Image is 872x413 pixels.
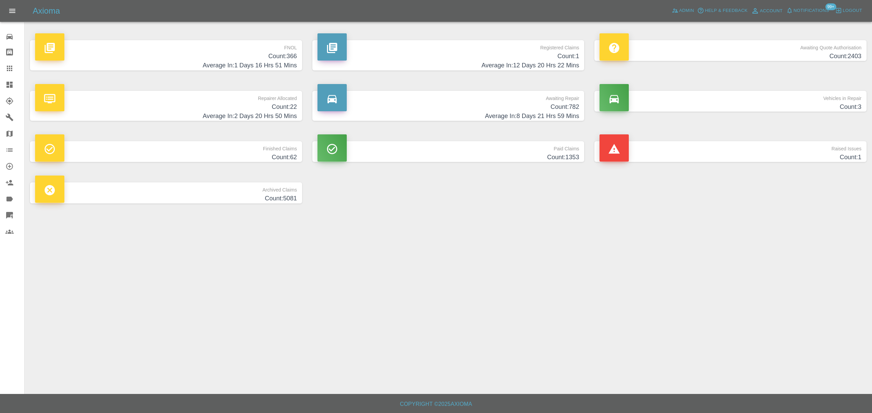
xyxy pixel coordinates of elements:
[594,40,867,61] a: Awaiting Quote AuthorisationCount:2403
[599,102,861,112] h4: Count: 3
[35,141,297,153] p: Finished Claims
[670,5,696,16] a: Admin
[794,7,829,15] span: Notifications
[760,7,783,15] span: Account
[834,5,864,16] button: Logout
[35,153,297,162] h4: Count: 62
[35,182,297,194] p: Archived Claims
[317,153,579,162] h4: Count: 1353
[599,91,861,102] p: Vehicles in Repair
[594,91,867,112] a: Vehicles in RepairCount:3
[33,5,60,16] h5: Axioma
[317,102,579,112] h4: Count: 782
[30,40,302,70] a: FNOLCount:366Average In:1 Days 16 Hrs 51 Mins
[317,141,579,153] p: Paid Claims
[599,52,861,61] h4: Count: 2403
[30,182,302,203] a: Archived ClaimsCount:5081
[30,91,302,121] a: Repairer AllocatedCount:22Average In:2 Days 20 Hrs 50 Mins
[35,40,297,52] p: FNOL
[30,141,302,162] a: Finished ClaimsCount:62
[312,91,585,121] a: Awaiting RepairCount:782Average In:8 Days 21 Hrs 59 Mins
[705,7,747,15] span: Help & Feedback
[599,141,861,153] p: Raised Issues
[749,5,784,16] a: Account
[594,141,867,162] a: Raised IssuesCount:1
[4,3,20,19] button: Open drawer
[312,40,585,70] a: Registered ClaimsCount:1Average In:12 Days 20 Hrs 22 Mins
[35,61,297,70] h4: Average In: 1 Days 16 Hrs 51 Mins
[5,399,867,409] h6: Copyright © 2025 Axioma
[317,61,579,70] h4: Average In: 12 Days 20 Hrs 22 Mins
[317,40,579,52] p: Registered Claims
[35,194,297,203] h4: Count: 5081
[35,91,297,102] p: Repairer Allocated
[35,52,297,61] h4: Count: 366
[317,112,579,121] h4: Average In: 8 Days 21 Hrs 59 Mins
[317,91,579,102] p: Awaiting Repair
[35,102,297,112] h4: Count: 22
[843,7,862,15] span: Logout
[312,141,585,162] a: Paid ClaimsCount:1353
[696,5,749,16] button: Help & Feedback
[35,112,297,121] h4: Average In: 2 Days 20 Hrs 50 Mins
[599,40,861,52] p: Awaiting Quote Authorisation
[825,3,836,10] span: 99+
[784,5,831,16] button: Notifications
[599,153,861,162] h4: Count: 1
[679,7,694,15] span: Admin
[317,52,579,61] h4: Count: 1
